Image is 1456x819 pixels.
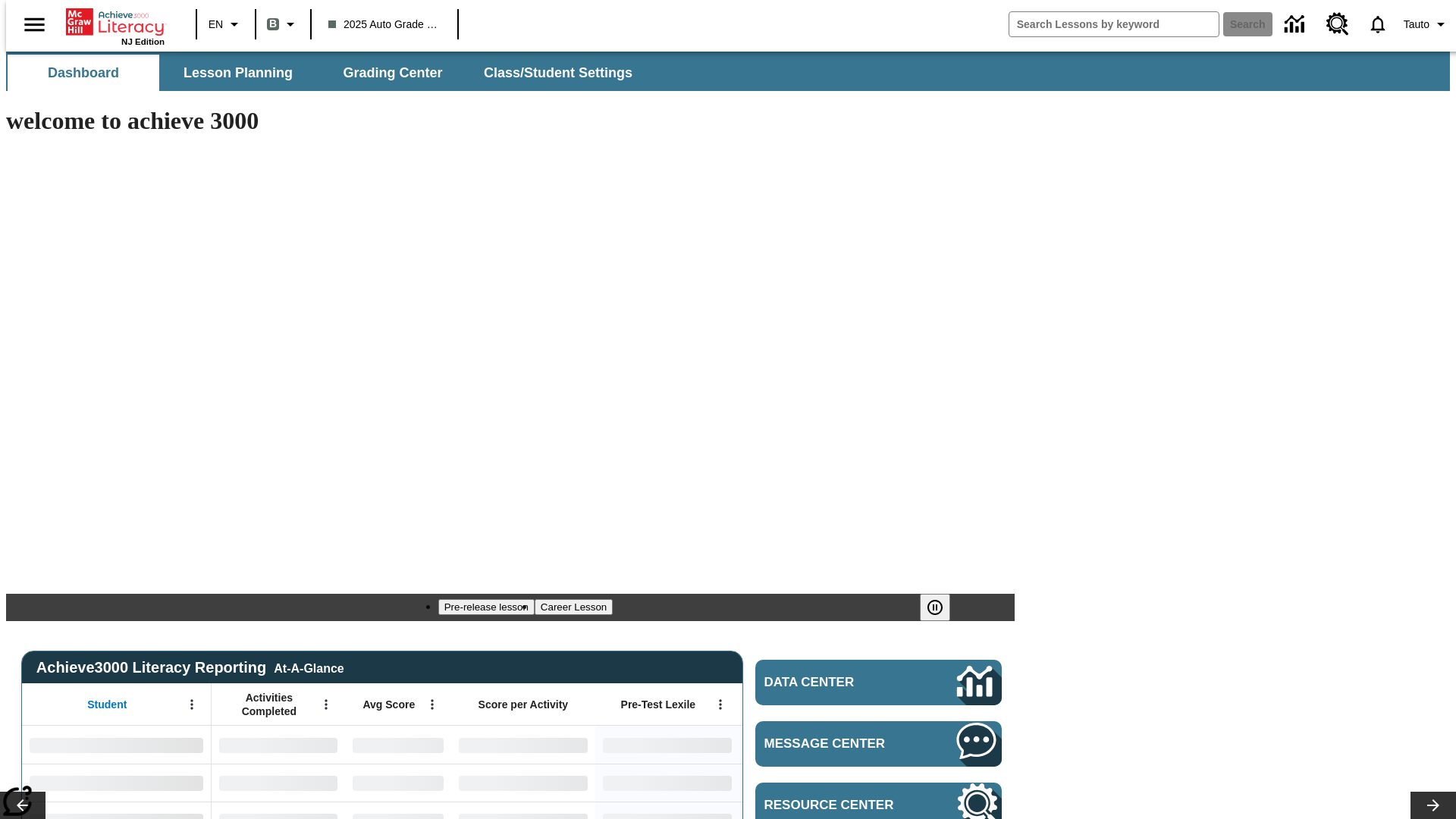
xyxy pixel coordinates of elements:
[343,64,442,82] span: Grading Center
[345,764,451,802] div: No Data,
[219,691,319,718] span: Activities Completed
[1009,12,1219,36] input: search field
[212,764,345,802] div: No Data,
[920,594,965,621] div: Pause
[362,698,415,711] span: Avg Score
[8,55,159,91] button: Dashboard
[180,693,203,716] button: Open Menu
[1410,792,1456,819] button: Lesson carousel, Next
[87,698,127,711] span: Student
[479,698,569,711] span: Score per Activity
[184,64,293,82] span: Lesson Planning
[709,693,732,716] button: Open Menu
[764,798,912,813] span: Resource Center
[621,698,696,711] span: Pre-Test Lexile
[269,14,277,33] span: B
[1398,11,1456,38] button: Profile/Settings
[484,64,632,82] span: Class/Student Settings
[6,107,1015,135] h1: welcome to achieve 3000
[421,693,444,716] button: Open Menu
[1276,4,1317,45] a: Data Center
[1317,4,1358,45] a: Resource Center, Will open in new tab
[209,17,223,33] span: EN
[202,11,250,38] button: Language: EN, Select a language
[438,599,535,615] button: Slide 1 Pre-release lesson
[6,52,1450,91] div: SubNavbar
[920,594,950,621] button: Pause
[66,7,165,37] a: Home
[261,11,306,38] button: Boost Class color is gray green. Change class color
[764,675,906,690] span: Data Center
[6,55,646,91] div: SubNavbar
[212,726,345,764] div: No Data,
[1358,5,1398,44] a: Notifications
[535,599,613,615] button: Slide 2 Career Lesson
[1404,17,1429,33] span: Tauto
[755,660,1002,705] a: Data Center
[162,55,314,91] button: Lesson Planning
[472,55,645,91] button: Class/Student Settings
[48,64,119,82] span: Dashboard
[345,726,451,764] div: No Data,
[66,5,165,46] div: Home
[764,736,912,752] span: Message Center
[36,659,344,676] span: Achieve3000 Literacy Reporting
[755,721,1002,767] a: Message Center
[12,2,57,47] button: Open side menu
[315,693,337,716] button: Open Menu
[274,659,344,676] div: At-A-Glance
[328,17,441,33] span: 2025 Auto Grade 1 B
[121,37,165,46] span: NJ Edition
[317,55,469,91] button: Grading Center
